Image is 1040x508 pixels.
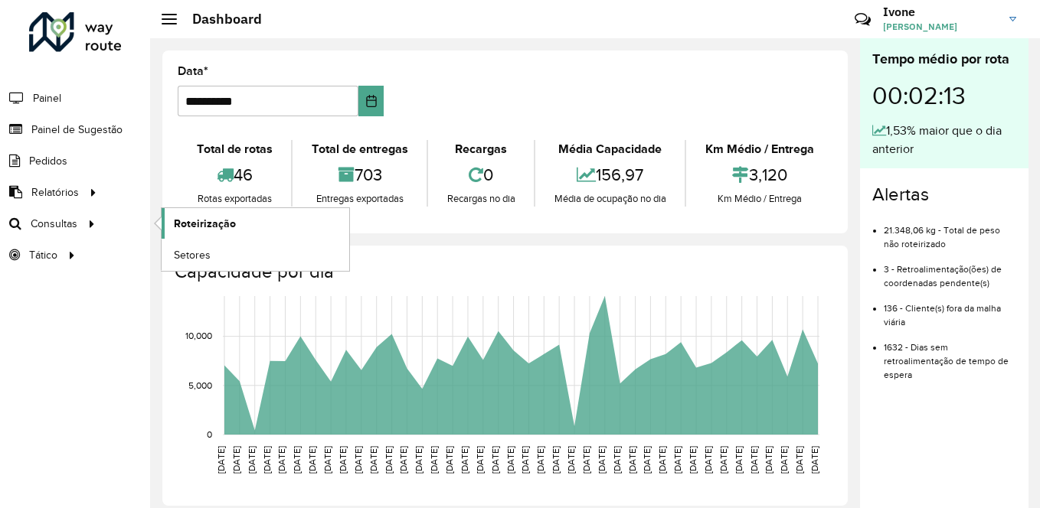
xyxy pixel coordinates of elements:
[703,446,713,474] text: [DATE]
[809,446,819,474] text: [DATE]
[883,20,998,34] span: [PERSON_NAME]
[292,446,302,474] text: [DATE]
[174,247,211,263] span: Setores
[432,140,530,158] div: Recargas
[33,90,61,106] span: Painel
[231,446,241,474] text: [DATE]
[31,122,123,138] span: Painel de Sugestão
[29,153,67,169] span: Pedidos
[884,212,1016,251] li: 21.348,06 kg - Total de peso não roteirizado
[276,446,286,474] text: [DATE]
[182,191,287,207] div: Rotas exportadas
[178,62,208,80] label: Data
[764,446,773,474] text: [DATE]
[872,184,1016,206] h4: Alertas
[690,158,829,191] div: 3,120
[475,446,485,474] text: [DATE]
[175,261,832,283] h4: Capacidade por dia
[182,140,287,158] div: Total de rotas
[566,446,576,474] text: [DATE]
[29,247,57,263] span: Tático
[188,380,212,390] text: 5,000
[262,446,272,474] text: [DATE]
[688,446,698,474] text: [DATE]
[520,446,530,474] text: [DATE]
[690,140,829,158] div: Km Médio / Entrega
[535,446,545,474] text: [DATE]
[539,158,681,191] div: 156,97
[338,446,348,474] text: [DATE]
[162,239,349,270] a: Setores
[612,446,622,474] text: [DATE]
[353,446,363,474] text: [DATE]
[177,11,262,28] h2: Dashboard
[690,191,829,207] div: Km Médio / Entrega
[846,3,879,36] a: Contato Rápido
[505,446,515,474] text: [DATE]
[358,86,384,116] button: Choose Date
[884,290,1016,329] li: 136 - Cliente(s) fora da malha viária
[872,70,1016,122] div: 00:02:13
[429,446,439,474] text: [DATE]
[872,122,1016,158] div: 1,53% maior que o dia anterior
[182,158,287,191] div: 46
[672,446,682,474] text: [DATE]
[459,446,469,474] text: [DATE]
[642,446,652,474] text: [DATE]
[296,191,423,207] div: Entregas exportadas
[207,429,212,439] text: 0
[779,446,789,474] text: [DATE]
[539,191,681,207] div: Média de ocupação no dia
[883,5,998,19] h3: Ivone
[432,191,530,207] div: Recargas no dia
[185,331,212,341] text: 10,000
[31,184,79,200] span: Relatórios
[398,446,408,474] text: [DATE]
[597,446,607,474] text: [DATE]
[551,446,561,474] text: [DATE]
[884,251,1016,290] li: 3 - Retroalimentação(ões) de coordenadas pendente(s)
[872,49,1016,70] div: Tempo médio por rota
[296,158,423,191] div: 703
[718,446,728,474] text: [DATE]
[296,140,423,158] div: Total de entregas
[539,140,681,158] div: Média Capacidade
[749,446,759,474] text: [DATE]
[368,446,378,474] text: [DATE]
[581,446,591,474] text: [DATE]
[794,446,804,474] text: [DATE]
[174,216,236,232] span: Roteirização
[627,446,637,474] text: [DATE]
[216,446,226,474] text: [DATE]
[247,446,257,474] text: [DATE]
[384,446,394,474] text: [DATE]
[162,208,349,239] a: Roteirização
[734,446,744,474] text: [DATE]
[490,446,500,474] text: [DATE]
[322,446,332,474] text: [DATE]
[444,446,454,474] text: [DATE]
[432,158,530,191] div: 0
[307,446,317,474] text: [DATE]
[414,446,424,474] text: [DATE]
[657,446,667,474] text: [DATE]
[31,216,77,232] span: Consultas
[884,329,1016,382] li: 1632 - Dias sem retroalimentação de tempo de espera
